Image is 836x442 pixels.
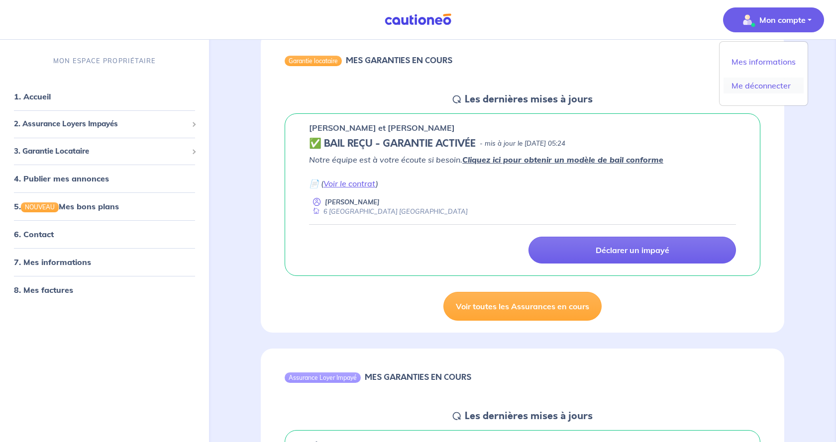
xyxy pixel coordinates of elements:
[14,285,73,295] a: 8. Mes factures
[309,207,468,216] div: 6 [GEOGRAPHIC_DATA] [GEOGRAPHIC_DATA]
[309,138,476,150] h5: ✅ BAIL REÇU - GARANTIE ACTIVÉE
[759,14,806,26] p: Mon compte
[14,201,119,211] a: 5.NOUVEAUMes bons plans
[723,7,824,32] button: illu_account_valid_menu.svgMon compte
[739,12,755,28] img: illu_account_valid_menu.svg
[285,372,361,382] div: Assurance Loyer Impayé
[4,224,205,244] div: 6. Contact
[325,197,380,207] p: [PERSON_NAME]
[465,93,593,105] h5: Les dernières mises à jours
[309,155,663,165] em: Notre équipe est à votre écoute si besoin.
[443,292,602,321] a: Voir toutes les Assurances en cours
[4,114,205,134] div: 2. Assurance Loyers Impayés
[724,54,804,70] a: Mes informations
[528,237,736,264] a: Déclarer un impayé
[14,91,51,101] a: 1. Accueil
[309,178,378,188] em: 📄 ( )
[4,169,205,188] div: 4. Publier mes annonces
[724,78,804,93] a: Me déconnecter
[53,56,156,66] p: MON ESPACE PROPRIÉTAIRE
[4,142,205,161] div: 3. Garantie Locataire
[14,174,109,183] a: 4. Publier mes annonces
[365,372,471,382] h6: MES GARANTIES EN COURS
[14,229,54,239] a: 6. Contact
[4,280,205,300] div: 8. Mes factures
[14,118,188,130] span: 2. Assurance Loyers Impayés
[465,410,593,422] h5: Les dernières mises à jours
[4,252,205,272] div: 7. Mes informations
[14,257,91,267] a: 7. Mes informations
[381,13,455,26] img: Cautioneo
[719,41,808,106] div: illu_account_valid_menu.svgMon compte
[346,56,452,65] h6: MES GARANTIES EN COURS
[4,87,205,106] div: 1. Accueil
[309,122,455,134] p: [PERSON_NAME] et [PERSON_NAME]
[323,178,376,188] a: Voir le contrat
[285,56,342,66] div: Garantie locataire
[4,196,205,216] div: 5.NOUVEAUMes bons plans
[14,146,188,157] span: 3. Garantie Locataire
[309,138,736,150] div: state: CONTRACT-VALIDATED, Context: IN-LANDLORD,IS-GL-CAUTION-IN-LANDLORD
[462,155,663,165] a: Cliquez ici pour obtenir un modèle de bail conforme
[480,139,565,149] p: - mis à jour le [DATE] 05:24
[596,245,669,255] p: Déclarer un impayé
